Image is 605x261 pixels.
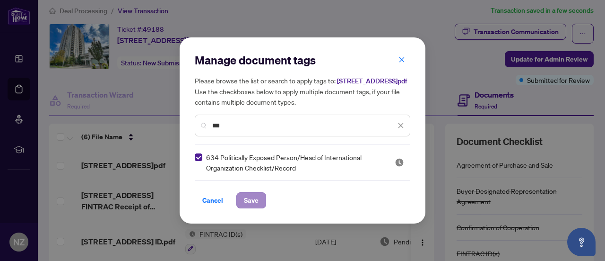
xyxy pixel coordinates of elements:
[195,53,410,68] h2: Manage document tags
[395,158,404,167] span: Pending Review
[337,77,407,85] span: [STREET_ADDRESS]pdf
[244,193,259,208] span: Save
[195,75,410,107] h5: Please browse the list or search to apply tags to: Use the checkboxes below to apply multiple doc...
[395,158,404,167] img: status
[398,122,404,129] span: close
[202,193,223,208] span: Cancel
[567,228,596,256] button: Open asap
[236,192,266,208] button: Save
[195,192,231,208] button: Cancel
[206,152,383,173] span: 634 Politically Exposed Person/Head of International Organization Checklist/Record
[398,56,405,63] span: close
